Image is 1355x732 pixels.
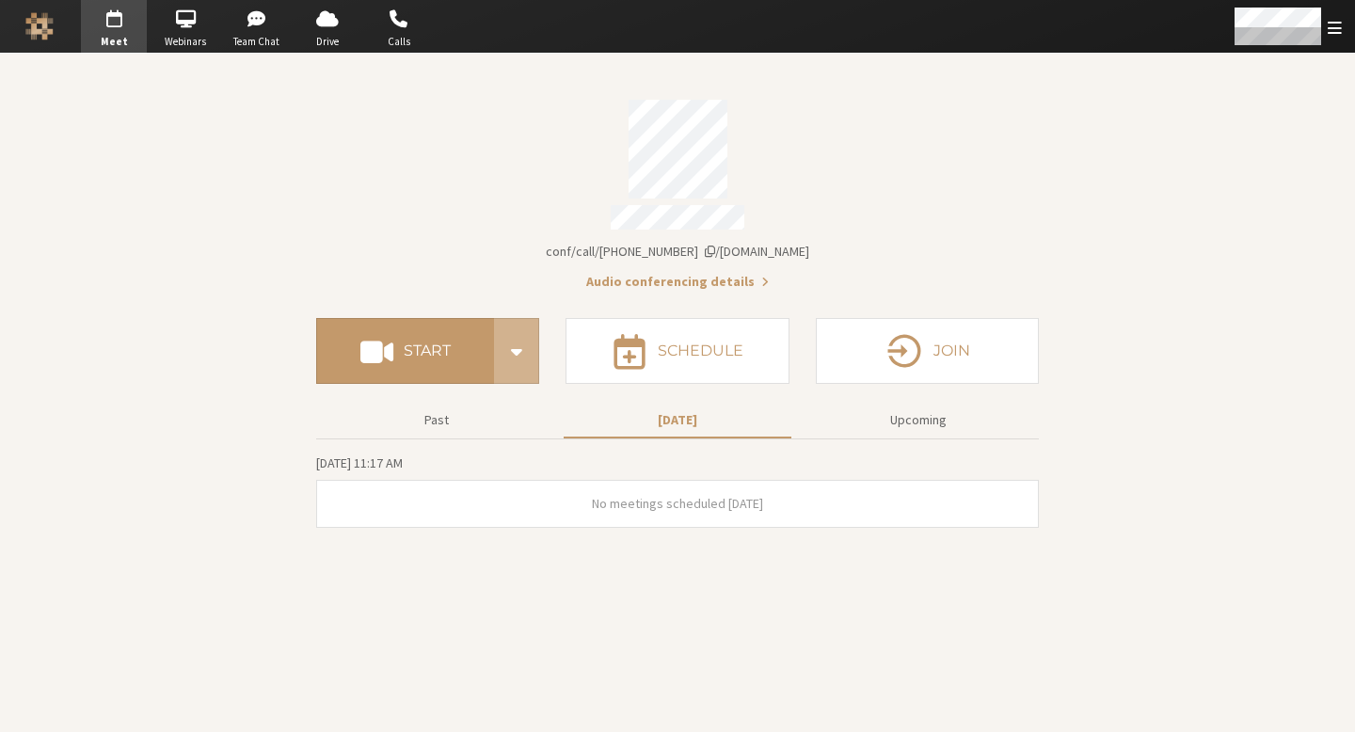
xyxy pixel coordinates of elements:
button: Schedule [566,318,789,384]
button: Upcoming [805,404,1032,437]
div: Start conference options [494,318,539,384]
button: [DATE] [564,404,791,437]
button: Copy my meeting room linkCopy my meeting room link [546,242,809,262]
section: Today's Meetings [316,453,1039,528]
h4: Schedule [658,343,743,358]
button: Audio conferencing details [586,272,769,292]
span: [DATE] 11:17 AM [316,454,403,471]
h4: Join [933,343,970,358]
span: Team Chat [224,34,290,50]
button: Start [316,318,494,384]
iframe: Chat [1308,683,1341,719]
span: Copy my meeting room link [546,243,809,260]
span: Webinars [152,34,218,50]
span: Drive [295,34,360,50]
button: Past [323,404,550,437]
span: Calls [366,34,432,50]
span: Meet [81,34,147,50]
button: Join [816,318,1039,384]
span: No meetings scheduled [DATE] [592,495,763,512]
h4: Start [404,343,451,358]
img: Iotum [25,12,54,40]
section: Account details [316,87,1039,292]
